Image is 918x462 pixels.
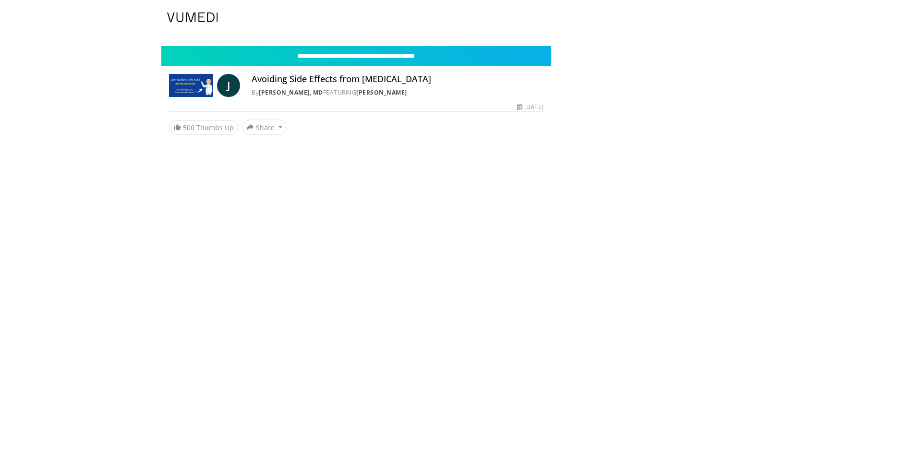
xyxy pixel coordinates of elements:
a: J [217,74,240,97]
a: [PERSON_NAME] [356,88,407,97]
button: Share [242,120,287,135]
div: [DATE] [517,103,543,111]
span: 500 [183,123,194,132]
a: 500 Thumbs Up [169,120,238,135]
img: VuMedi Logo [167,12,218,22]
a: [PERSON_NAME], MD [259,88,323,97]
h4: Avoiding Side Effects from [MEDICAL_DATA] [252,74,543,85]
img: John Barbieri, MD [169,74,213,97]
div: By FEATURING [252,88,543,97]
